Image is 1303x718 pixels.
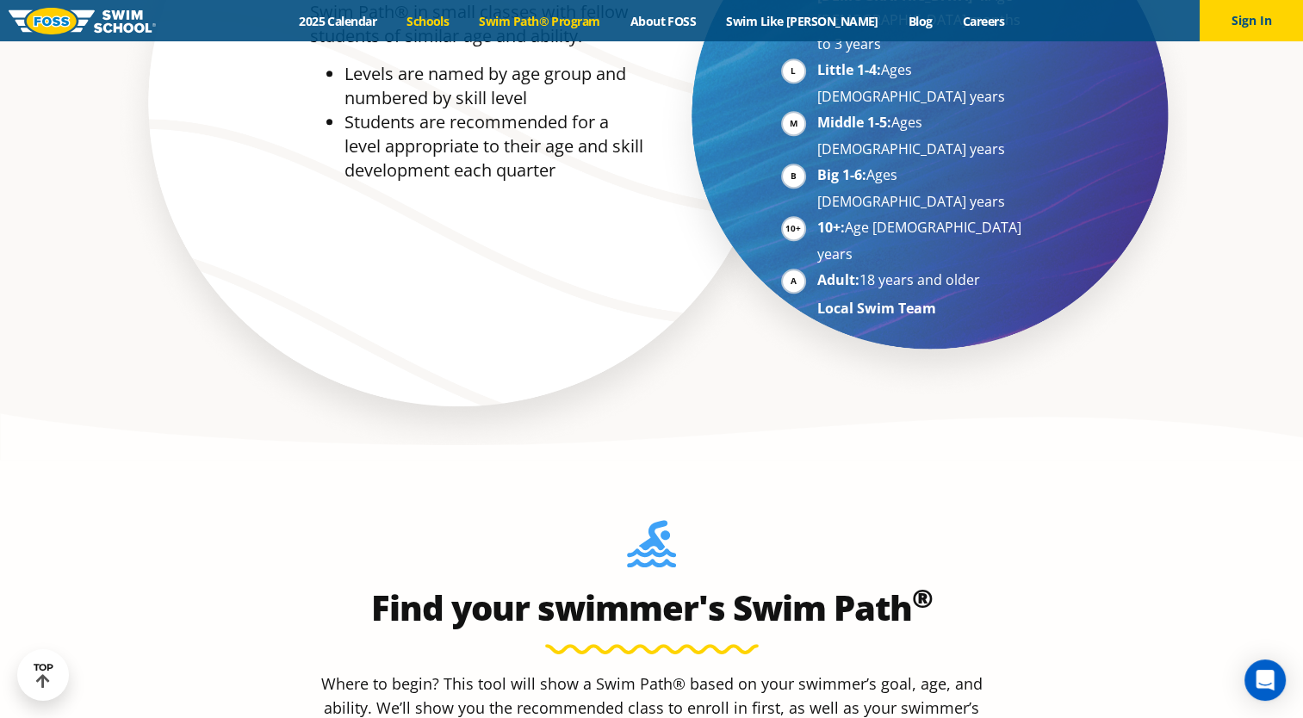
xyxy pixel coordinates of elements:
li: Ages [DEMOGRAPHIC_DATA] years [817,110,1028,161]
strong: Big 1-6: [817,165,866,184]
a: Swim Like [PERSON_NAME] [711,13,894,29]
a: Schools [392,13,464,29]
sup: ® [912,580,933,616]
a: Swim Path® Program [464,13,615,29]
li: Students are recommended for a level appropriate to their age and skill development each quarter [344,110,643,183]
li: Ages [DEMOGRAPHIC_DATA] years [817,58,1028,108]
strong: Local Swim Team [817,299,936,318]
a: 2025 Calendar [284,13,392,29]
li: Ages [DEMOGRAPHIC_DATA] years [817,163,1028,214]
strong: Adult: [817,270,859,289]
h2: Find your swimmer's Swim Path [245,587,1058,628]
strong: Little 1-4: [817,60,881,79]
div: TOP [34,662,53,689]
a: Careers [947,13,1019,29]
li: Levels are named by age group and numbered by skill level [344,62,643,110]
li: Age [DEMOGRAPHIC_DATA] years [817,215,1028,266]
a: About FOSS [615,13,711,29]
img: FOSS Swim School Logo [9,8,156,34]
div: Open Intercom Messenger [1244,659,1286,701]
img: Foss-Location-Swimming-Pool-Person.svg [627,520,676,579]
a: Blog [893,13,947,29]
strong: 10+: [817,218,845,237]
li: 18 years and older [817,268,1028,294]
strong: Middle 1-5: [817,113,891,132]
